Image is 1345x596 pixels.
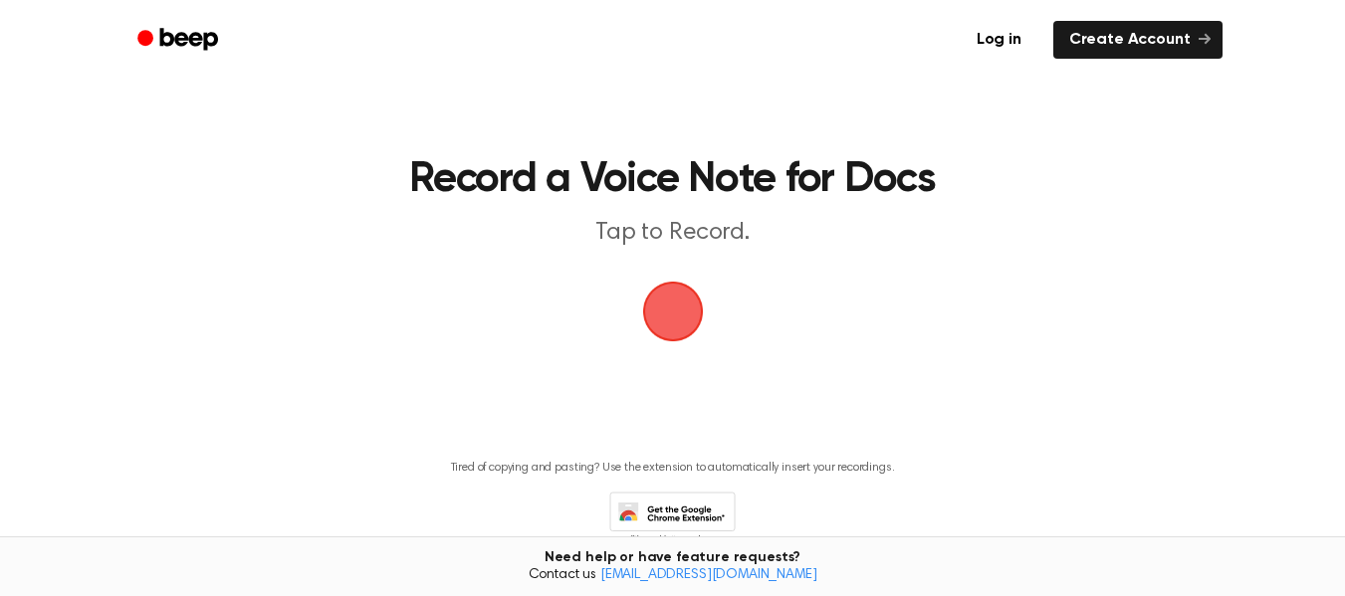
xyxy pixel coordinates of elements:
span: Contact us [12,567,1333,585]
p: Tap to Record. [291,217,1055,250]
p: Tired of copying and pasting? Use the extension to automatically insert your recordings. [451,461,895,476]
a: Create Account [1053,21,1223,59]
img: Beep Logo [643,282,703,341]
a: [EMAIL_ADDRESS][DOMAIN_NAME] [600,568,817,582]
h1: Record a Voice Note for Docs [215,159,1130,201]
a: Log in [957,17,1041,63]
a: Beep [123,21,236,60]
